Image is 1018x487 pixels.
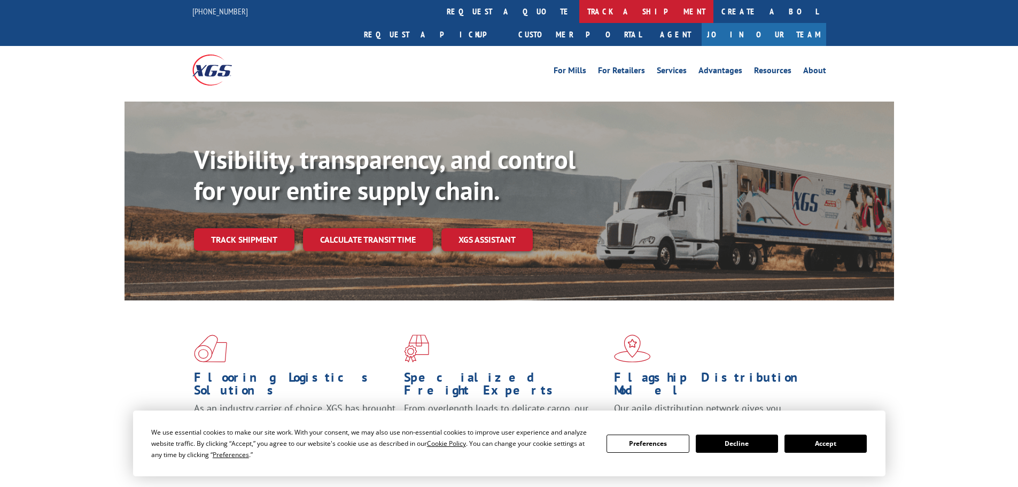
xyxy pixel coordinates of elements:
p: From overlength loads to delicate cargo, our experienced staff knows the best way to move your fr... [404,402,606,450]
a: Calculate transit time [303,228,433,251]
a: Join Our Team [702,23,826,46]
h1: Flooring Logistics Solutions [194,371,396,402]
span: Preferences [213,450,249,459]
a: For Retailers [598,66,645,78]
div: Cookie Consent Prompt [133,411,885,476]
img: xgs-icon-total-supply-chain-intelligence-red [194,335,227,362]
a: Resources [754,66,791,78]
img: xgs-icon-flagship-distribution-model-red [614,335,651,362]
img: xgs-icon-focused-on-flooring-red [404,335,429,362]
button: Decline [696,435,778,453]
a: XGS ASSISTANT [441,228,533,251]
div: We use essential cookies to make our site work. With your consent, we may also use non-essential ... [151,427,594,460]
a: Agent [649,23,702,46]
a: Customer Portal [510,23,649,46]
span: Our agile distribution network gives you nationwide inventory management on demand. [614,402,811,427]
span: As an industry carrier of choice, XGS has brought innovation and dedication to flooring logistics... [194,402,395,440]
b: Visibility, transparency, and control for your entire supply chain. [194,143,576,207]
a: For Mills [554,66,586,78]
span: Cookie Policy [427,439,466,448]
h1: Specialized Freight Experts [404,371,606,402]
h1: Flagship Distribution Model [614,371,816,402]
a: Track shipment [194,228,294,251]
a: Services [657,66,687,78]
a: Request a pickup [356,23,510,46]
a: [PHONE_NUMBER] [192,6,248,17]
button: Preferences [607,435,689,453]
button: Accept [784,435,867,453]
a: Advantages [698,66,742,78]
a: About [803,66,826,78]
